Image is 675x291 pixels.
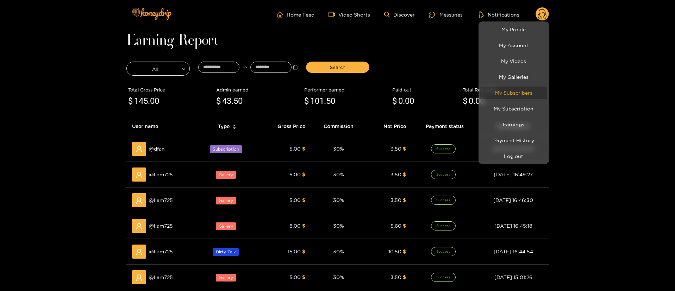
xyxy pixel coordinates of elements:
[480,150,547,162] button: Log out
[480,87,547,99] a: My Subscribers
[480,102,547,115] a: My Subscription
[480,71,547,83] a: My Galleries
[480,134,547,146] a: Payment History
[480,55,547,67] a: My Videos
[480,23,547,36] a: My Profile
[480,118,547,131] a: Earnings
[480,39,547,51] a: My Account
